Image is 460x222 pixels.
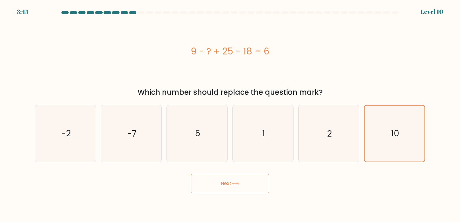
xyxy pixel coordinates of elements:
text: -7 [127,128,136,140]
text: 1 [262,128,265,140]
div: 9 - ? + 25 - 18 = 6 [35,45,425,58]
text: 5 [195,128,200,140]
text: 2 [327,128,332,140]
button: Next [191,174,269,193]
text: -2 [61,128,71,140]
div: Which number should replace the question mark? [39,87,421,98]
div: 3:45 [17,7,29,16]
div: Level 10 [421,7,443,16]
text: 10 [391,128,399,140]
